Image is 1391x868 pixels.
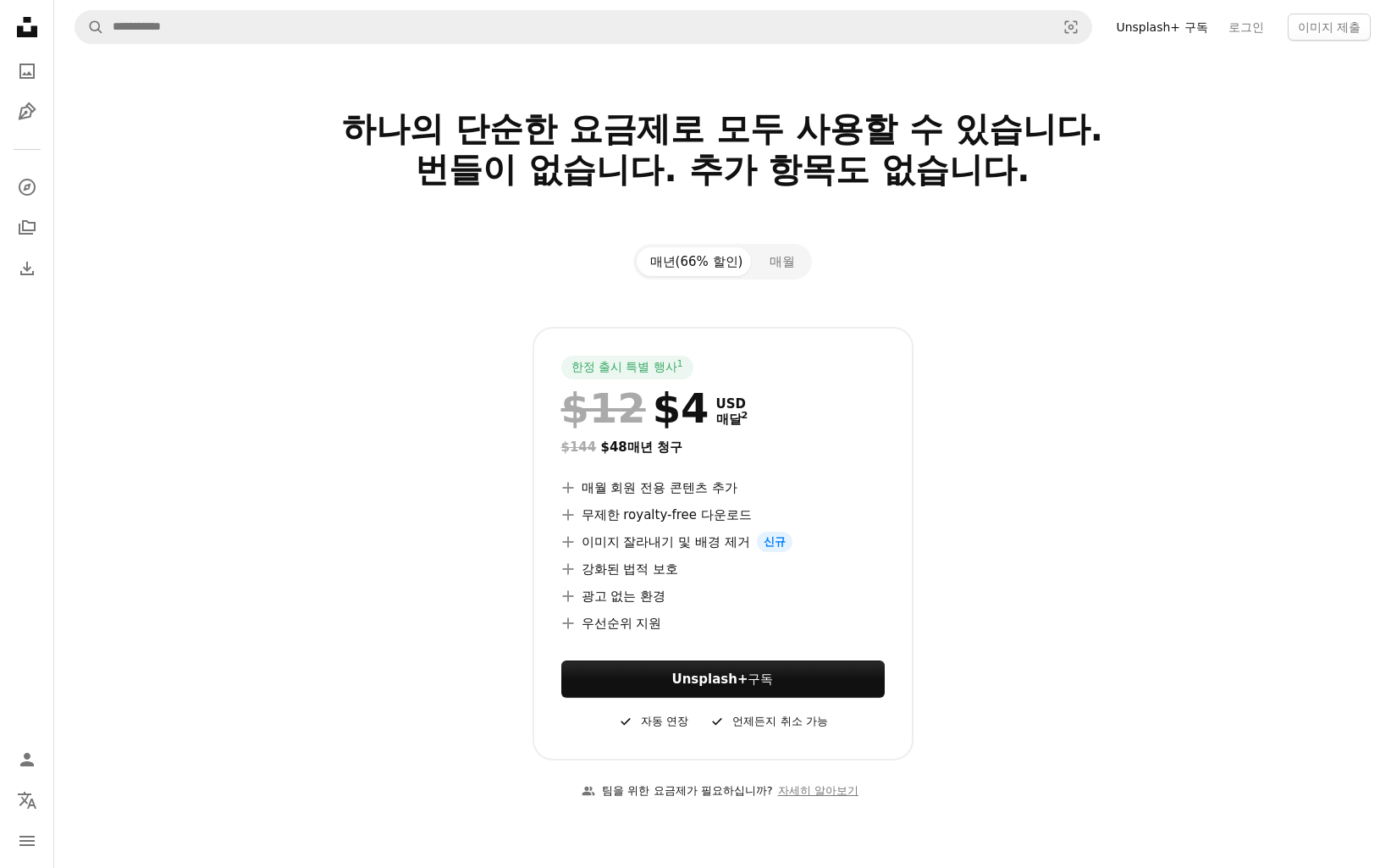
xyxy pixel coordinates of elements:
button: 매월 [756,247,809,276]
span: 신규 [757,532,792,552]
form: 사이트 전체에서 이미지 찾기 [75,10,1092,44]
div: 팀을 위한 요금제가 필요하십니까? [582,782,772,800]
a: 컬렉션 [10,211,44,245]
a: 2 [738,412,752,427]
a: 일러스트 [10,95,44,129]
span: $144 [561,440,597,455]
li: 강화된 법적 보호 [561,559,885,579]
a: 탐색 [10,170,44,204]
a: 로그인 [1218,14,1274,41]
button: Unsplash+구독 [561,661,885,698]
div: 언제든지 취소 가능 [709,711,827,732]
li: 무제한 royalty-free 다운로드 [561,505,885,525]
strong: Unsplash+ [672,672,748,687]
div: $4 [561,386,709,430]
div: 자동 연장 [617,711,688,732]
li: 광고 없는 환경 [561,586,885,606]
a: 홈 — Unsplash [10,10,44,47]
a: Unsplash+ 구독 [1106,14,1217,41]
span: USD [716,396,748,412]
a: 다운로드 내역 [10,252,44,285]
li: 이미지 잘라내기 및 배경 제거 [561,532,885,552]
li: 매월 회원 전용 콘텐츠 추가 [561,478,885,498]
button: 매년(66% 할인) [637,247,757,276]
button: Unsplash 검색 [75,11,104,43]
a: 사진 [10,54,44,88]
button: 시각적 검색 [1051,11,1091,43]
button: 언어 [10,783,44,817]
div: $48 매년 청구 [561,437,885,457]
div: 한정 출시 특별 행사 [561,356,693,379]
h2: 하나의 단순한 요금제로 모두 사용할 수 있습니다. 번들이 없습니다. 추가 항목도 없습니다. [174,108,1272,230]
button: 메뉴 [10,824,44,858]
a: 로그인 / 가입 [10,743,44,777]
span: 매달 [716,412,748,427]
button: 이미지 제출 [1288,14,1371,41]
sup: 2 [742,410,748,421]
a: 1 [674,359,687,376]
span: $12 [561,386,646,430]
li: 우선순위 지원 [561,613,885,633]
a: 자세히 알아보기 [773,777,864,805]
sup: 1 [677,358,683,368]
